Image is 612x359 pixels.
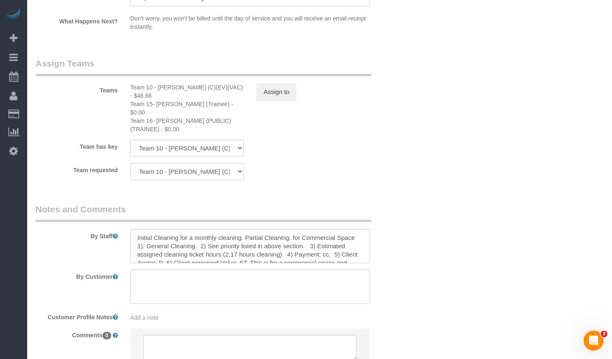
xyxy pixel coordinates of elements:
button: Assign to [256,83,296,101]
div: 0 hours x $0.00/hour [130,100,244,117]
div: 0 hours x $0.00/hour [130,117,244,133]
label: Team requested [29,163,124,174]
img: Automaid Logo [5,8,22,20]
span: Add a note [130,314,159,321]
label: Comments [29,328,124,339]
span: 3 [601,331,607,337]
iframe: Intercom live chat [584,331,604,351]
legend: Notes and Comments [36,203,371,222]
legend: Assign Teams [36,57,371,76]
span: 0 [102,332,111,339]
div: 2.17 hours x $21.50/hour [130,83,244,100]
label: By Customer [29,270,124,281]
label: By Staff [29,229,124,240]
label: Teams [29,83,124,94]
label: Team has key [29,140,124,151]
label: Customer Profile Notes [29,310,124,321]
p: Don't worry, you won't be billed until the day of service and you will receive an email receipt i... [130,14,370,31]
label: What Happens Next? [29,14,124,25]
